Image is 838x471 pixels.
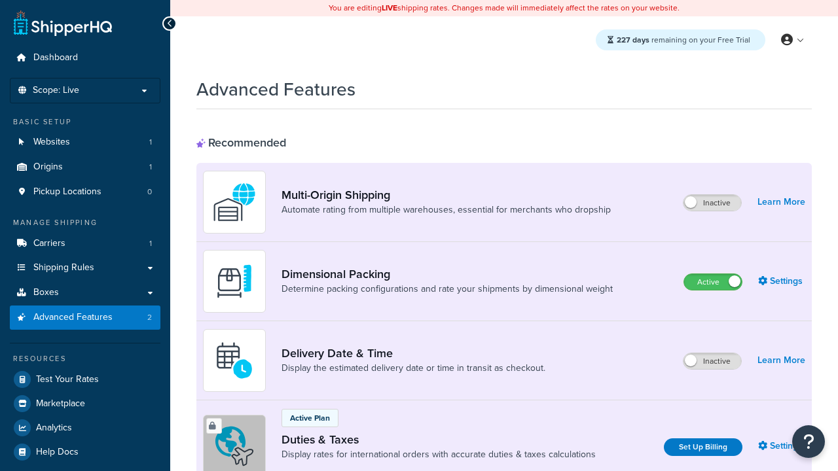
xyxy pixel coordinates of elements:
a: Dashboard [10,46,160,70]
a: Duties & Taxes [282,432,596,447]
li: Websites [10,130,160,154]
img: gfkeb5ejjkALwAAAABJRU5ErkJggg== [211,338,257,383]
span: Advanced Features [33,312,113,323]
a: Learn More [757,193,805,211]
a: Dimensional Packing [282,267,613,281]
label: Active [684,274,742,290]
li: Advanced Features [10,305,160,330]
b: LIVE [382,2,397,14]
a: Multi-Origin Shipping [282,188,611,202]
label: Inactive [683,195,741,211]
a: Display the estimated delivery date or time in transit as checkout. [282,362,545,375]
div: Resources [10,353,160,364]
button: Open Resource Center [792,425,825,458]
a: Marketplace [10,392,160,415]
a: Test Your Rates [10,368,160,391]
a: Pickup Locations0 [10,180,160,204]
p: Active Plan [290,412,330,424]
img: WatD5o0RtDAAAAAElFTkSuQmCC [211,179,257,225]
span: Marketplace [36,398,85,410]
a: Display rates for international orders with accurate duties & taxes calculations [282,448,596,461]
span: 1 [149,162,152,173]
span: Dashboard [33,52,78,63]
li: Origins [10,155,160,179]
a: Settings [758,272,805,290]
a: Help Docs [10,440,160,464]
span: Analytics [36,423,72,434]
span: 1 [149,137,152,148]
a: Websites1 [10,130,160,154]
a: Carriers1 [10,232,160,256]
span: Pickup Locations [33,186,101,198]
a: Origins1 [10,155,160,179]
span: 0 [147,186,152,198]
strong: 227 days [617,34,649,46]
div: Recommended [196,135,286,150]
a: Set Up Billing [664,438,742,456]
span: Test Your Rates [36,374,99,385]
label: Inactive [683,353,741,369]
a: Shipping Rules [10,256,160,280]
span: remaining on your Free Trial [617,34,750,46]
a: Boxes [10,281,160,305]
span: Websites [33,137,70,148]
a: Learn More [757,351,805,370]
li: Carriers [10,232,160,256]
span: Boxes [33,287,59,298]
div: Manage Shipping [10,217,160,228]
span: Shipping Rules [33,262,94,273]
a: Automate rating from multiple warehouses, essential for merchants who dropship [282,203,611,217]
a: Determine packing configurations and rate your shipments by dimensional weight [282,283,613,296]
a: Advanced Features2 [10,305,160,330]
li: Pickup Locations [10,180,160,204]
a: Delivery Date & Time [282,346,545,360]
span: Carriers [33,238,65,249]
span: Scope: Live [33,85,79,96]
a: Analytics [10,416,160,440]
span: Origins [33,162,63,173]
img: DTVBYsAAAAAASUVORK5CYII= [211,258,257,304]
a: Settings [758,437,805,455]
h1: Advanced Features [196,77,355,102]
span: 1 [149,238,152,249]
div: Basic Setup [10,116,160,128]
span: 2 [147,312,152,323]
span: Help Docs [36,447,79,458]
